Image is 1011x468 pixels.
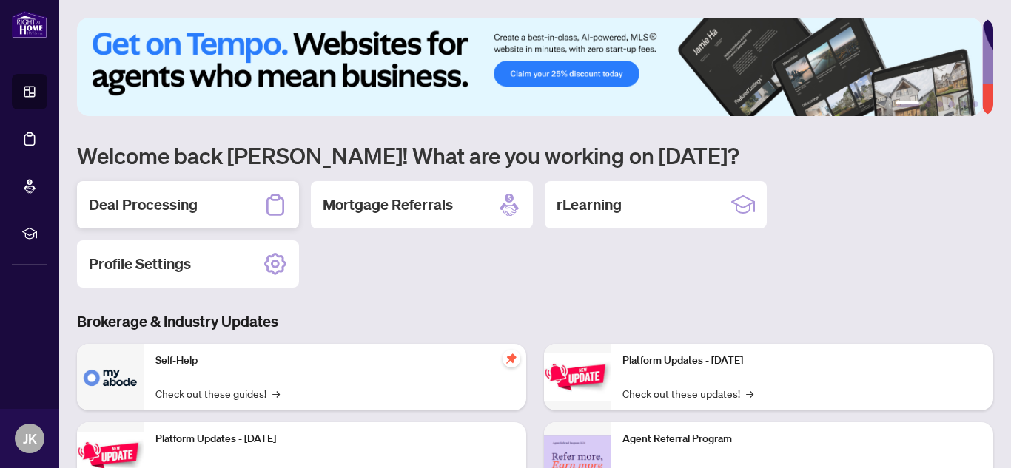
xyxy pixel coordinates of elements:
[155,353,514,369] p: Self-Help
[272,385,280,401] span: →
[557,194,622,215] h2: rLearning
[925,101,931,107] button: 2
[155,431,514,447] p: Platform Updates - [DATE]
[77,18,982,116] img: Slide 0
[622,385,753,401] a: Check out these updates!→
[622,431,981,447] p: Agent Referral Program
[973,101,978,107] button: 6
[746,385,753,401] span: →
[77,344,144,410] img: Self-Help
[622,353,981,369] p: Platform Updates - [DATE]
[952,416,996,461] button: Open asap
[89,194,198,215] h2: Deal Processing
[503,350,520,367] span: pushpin
[89,254,191,274] h2: Profile Settings
[77,141,993,169] h1: Welcome back [PERSON_NAME]! What are you working on [DATE]?
[896,101,919,107] button: 1
[155,385,280,401] a: Check out these guides!→
[937,101,943,107] button: 3
[12,11,47,38] img: logo
[544,353,611,400] img: Platform Updates - June 23, 2025
[23,428,37,449] span: JK
[77,311,993,332] h3: Brokerage & Industry Updates
[323,194,453,215] h2: Mortgage Referrals
[961,101,967,107] button: 5
[949,101,955,107] button: 4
